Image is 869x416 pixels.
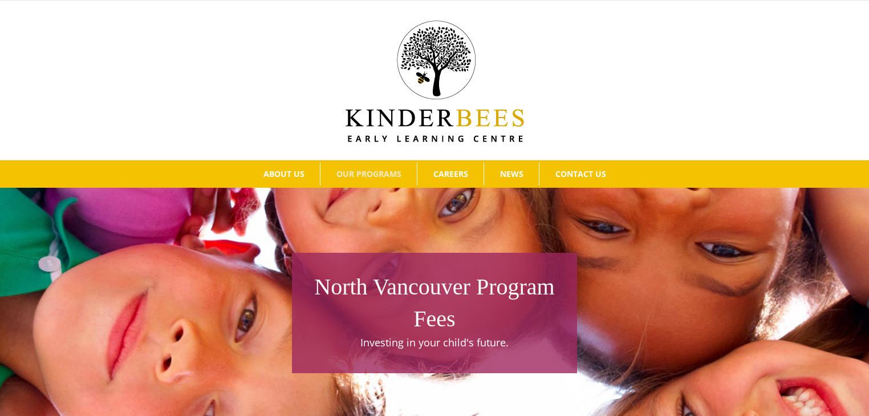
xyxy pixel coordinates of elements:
[417,163,484,185] a: CAREERS
[555,170,606,178] span: CONTACT US
[500,170,523,178] span: NEWS
[298,271,571,335] h1: North Vancouver Program Fees
[336,170,401,178] span: OUR PROGRAMS
[433,170,468,178] span: CAREERS
[17,160,852,188] nav: Main Menu
[298,335,571,350] p: Investing in your child's future.
[484,163,539,185] a: NEWS
[247,163,320,185] a: ABOUT US
[346,21,524,142] img: Kinder Bees Logo
[539,163,622,185] a: CONTACT US
[263,170,304,178] span: ABOUT US
[320,163,417,185] a: OUR PROGRAMS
